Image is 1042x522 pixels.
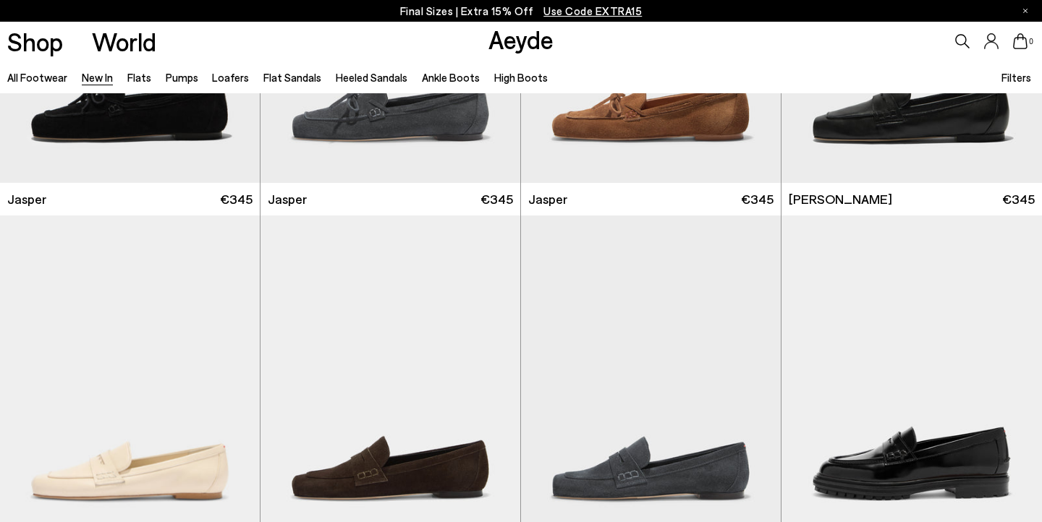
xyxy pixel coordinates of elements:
a: Ankle Boots [422,71,480,84]
a: Pumps [166,71,198,84]
a: Aeyde [488,24,554,54]
a: Shop [7,29,63,54]
span: €345 [1002,190,1035,208]
p: Final Sizes | Extra 15% Off [400,2,643,20]
a: 0 [1013,33,1028,49]
span: Navigate to /collections/ss25-final-sizes [543,4,642,17]
a: World [92,29,156,54]
a: All Footwear [7,71,67,84]
a: Jasper €345 [260,183,520,215]
a: High Boots [494,71,548,84]
span: 0 [1028,38,1035,46]
a: Heeled Sandals [336,71,407,84]
a: Jasper €345 [521,183,781,215]
a: Flat Sandals [263,71,321,84]
span: €345 [741,190,774,208]
span: Jasper [7,190,46,208]
span: €345 [220,190,253,208]
a: [PERSON_NAME] €345 [781,183,1042,215]
a: New In [82,71,113,84]
span: Filters [1001,71,1031,84]
a: Loafers [212,71,249,84]
span: Jasper [528,190,567,208]
span: [PERSON_NAME] [789,190,892,208]
span: Jasper [268,190,307,208]
span: €345 [480,190,513,208]
a: Flats [127,71,151,84]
